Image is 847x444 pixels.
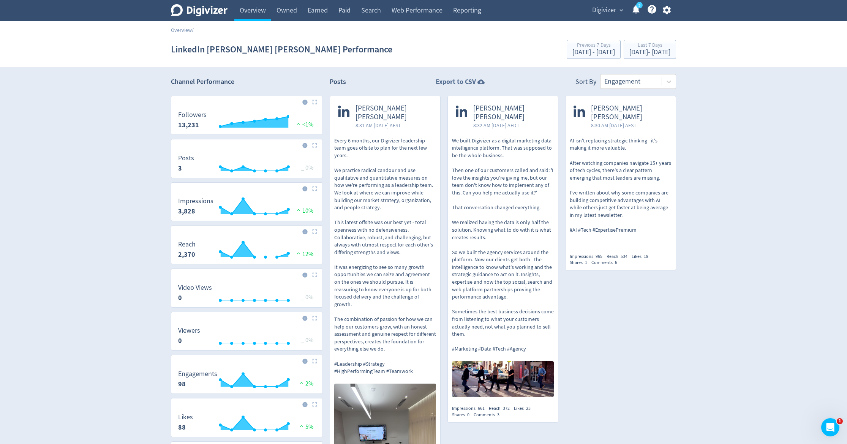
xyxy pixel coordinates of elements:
[330,77,346,89] h2: Posts
[632,253,653,260] div: Likes
[589,4,625,16] button: Digivizer
[474,412,504,418] div: Comments
[312,272,317,277] img: Placeholder
[585,259,587,265] span: 1
[596,253,602,259] span: 965
[526,405,531,411] span: 23
[301,337,313,344] span: _ 0%
[312,186,317,191] img: Placeholder
[473,104,550,122] span: [PERSON_NAME] [PERSON_NAME]
[452,412,474,418] div: Shares
[489,405,514,412] div: Reach
[174,241,319,261] svg: Reach 2,370
[592,4,616,16] span: Digivizer
[452,137,554,353] p: We built Digivizer as a digital marketing data intelligence platform. That was supposed to be the...
[178,283,212,292] dt: Video Views
[295,121,302,126] img: positive-performance.svg
[178,370,217,378] dt: Engagements
[178,379,186,389] strong: 98
[636,2,643,8] a: 5
[312,100,317,104] img: Placeholder
[178,207,195,216] strong: 3,828
[178,423,186,432] strong: 88
[591,104,668,122] span: [PERSON_NAME] [PERSON_NAME]
[312,229,317,234] img: Placeholder
[621,253,627,259] span: 534
[312,143,317,148] img: Placeholder
[334,137,436,375] p: Every 6 months, our Digivizer leadership team goes offsite to plan for the next few years. We pra...
[174,414,319,434] svg: Likes 88
[174,111,319,131] svg: Followers 13,231
[171,27,192,33] a: Overview
[178,250,195,259] strong: 2,370
[174,198,319,218] svg: Impressions 3,828
[178,164,182,173] strong: 3
[618,7,625,14] span: expand_more
[178,293,182,302] strong: 0
[312,316,317,321] img: Placeholder
[298,380,313,387] span: 2%
[295,121,313,128] span: <1%
[171,77,323,87] h2: Channel Performance
[821,418,839,436] iframe: Intercom live chat
[356,104,432,122] span: [PERSON_NAME] [PERSON_NAME]
[624,40,676,59] button: Last 7 Days[DATE]- [DATE]
[570,137,672,234] p: AI isn't replacing strategic thinking - it's making it more valuable. After watching companies na...
[436,77,476,87] strong: Export to CSV
[301,164,313,172] span: _ 0%
[178,111,207,119] dt: Followers
[298,380,305,386] img: positive-performance.svg
[178,336,182,345] strong: 0
[514,405,535,412] div: Likes
[178,154,194,163] dt: Posts
[178,120,199,130] strong: 13,231
[301,294,313,301] span: _ 0%
[295,207,302,213] img: positive-performance.svg
[615,259,617,265] span: 6
[503,405,510,411] span: 372
[298,423,305,429] img: positive-performance.svg
[629,49,670,56] div: [DATE] - [DATE]
[567,40,621,59] button: Previous 7 Days[DATE] - [DATE]
[178,240,196,249] dt: Reach
[295,250,313,258] span: 12%
[192,27,194,33] span: /
[629,43,670,49] div: Last 7 Days
[174,284,319,304] svg: Video Views 0
[178,413,193,422] dt: Likes
[452,405,489,412] div: Impressions
[572,49,615,56] div: [DATE] - [DATE]
[638,3,640,8] text: 5
[295,250,302,256] img: positive-performance.svg
[298,423,313,431] span: 5%
[570,253,607,260] div: Impressions
[644,253,648,259] span: 18
[837,418,843,424] span: 1
[478,405,485,411] span: 661
[572,43,615,49] div: Previous 7 Days
[591,122,668,129] span: 8:30 AM [DATE] AEST
[607,253,632,260] div: Reach
[174,155,319,175] svg: Posts 3
[356,122,432,129] span: 8:31 AM [DATE] AEST
[497,412,499,418] span: 3
[591,259,621,266] div: Comments
[467,412,469,418] span: 0
[473,122,550,129] span: 8:32 AM [DATE] AEDT
[174,370,319,390] svg: Engagements 98
[171,37,392,62] h1: LinkedIn [PERSON_NAME] [PERSON_NAME] Performance
[178,326,200,335] dt: Viewers
[566,96,676,247] a: [PERSON_NAME] [PERSON_NAME]8:30 AM [DATE] AESTAI isn't replacing strategic thinking - it's making...
[575,77,596,89] div: Sort By
[178,197,213,205] dt: Impressions
[448,96,558,399] a: [PERSON_NAME] [PERSON_NAME]8:32 AM [DATE] AEDTWe built Digivizer as a digital marketing data inte...
[312,359,317,363] img: Placeholder
[312,402,317,407] img: Placeholder
[570,259,591,266] div: Shares
[174,327,319,347] svg: Viewers 0
[452,361,554,397] img: https://media.cf.digivizer.com/images/linkedin-1455007-urn:li:share:7381078906981900288-867d99c06...
[295,207,313,215] span: 10%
